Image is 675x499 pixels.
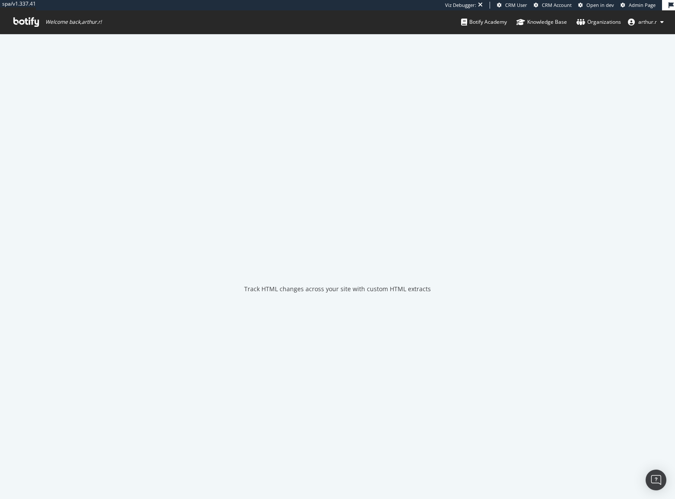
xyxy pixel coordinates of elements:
[576,18,621,26] div: Organizations
[505,2,527,8] span: CRM User
[621,2,656,9] a: Admin Page
[445,2,476,9] div: Viz Debugger:
[629,2,656,8] span: Admin Page
[516,18,567,26] div: Knowledge Base
[244,285,431,293] div: Track HTML changes across your site with custom HTML extracts
[542,2,572,8] span: CRM Account
[461,18,507,26] div: Botify Academy
[621,15,671,29] button: arthur.r
[306,240,369,271] div: animation
[516,10,567,34] a: Knowledge Base
[646,470,666,490] div: Open Intercom Messenger
[576,10,621,34] a: Organizations
[638,18,657,25] span: arthur.r
[497,2,527,9] a: CRM User
[45,19,102,25] span: Welcome back, arthur.r !
[578,2,614,9] a: Open in dev
[586,2,614,8] span: Open in dev
[461,10,507,34] a: Botify Academy
[534,2,572,9] a: CRM Account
